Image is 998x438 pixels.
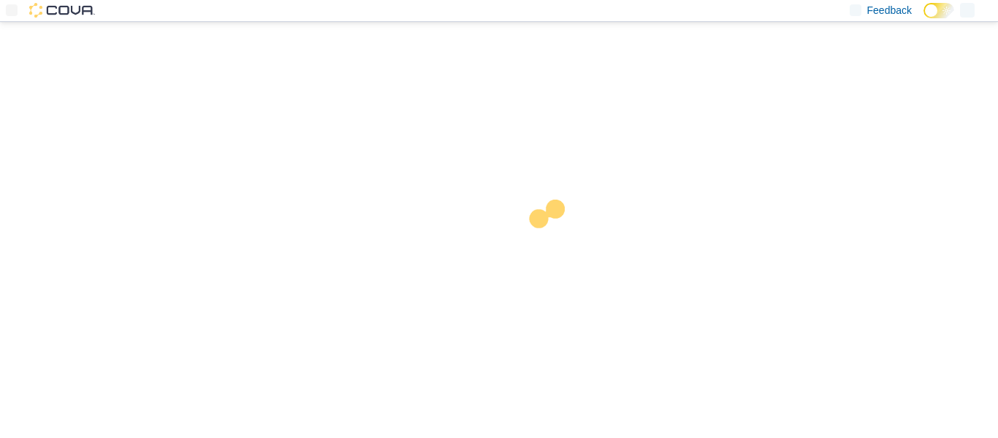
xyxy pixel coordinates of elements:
input: Dark Mode [923,3,954,18]
span: Feedback [867,3,912,18]
img: cova-loader [499,189,609,298]
img: Cova [29,3,95,18]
